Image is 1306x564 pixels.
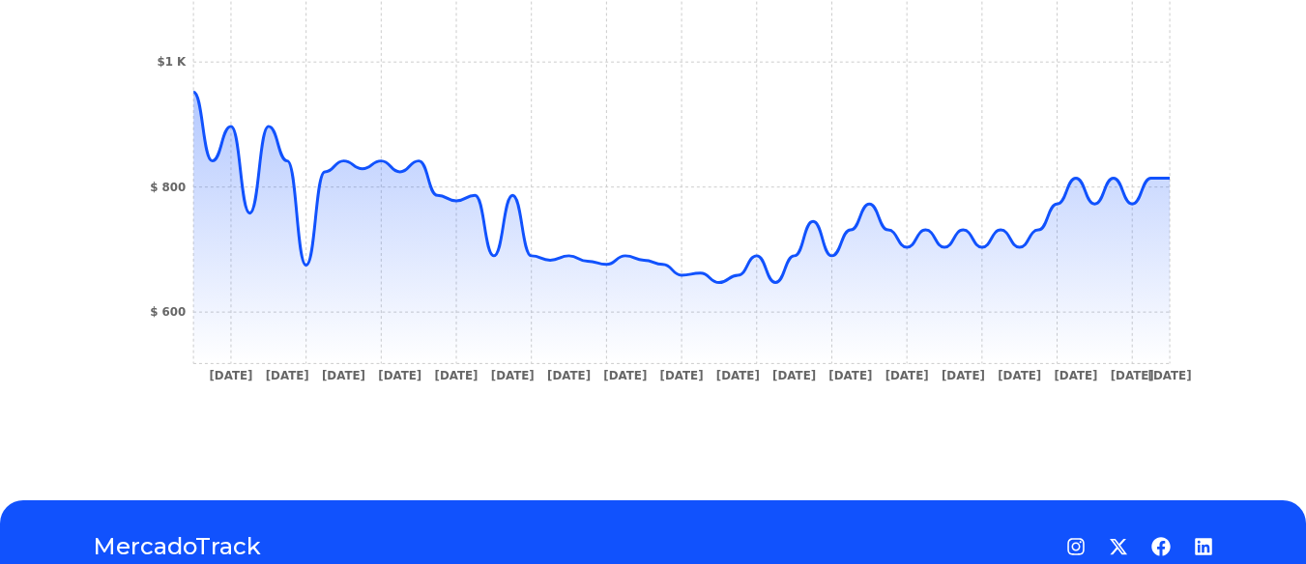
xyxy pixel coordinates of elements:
[150,181,186,194] tspan: $ 800
[885,369,929,382] tspan: [DATE]
[1054,369,1097,382] tspan: [DATE]
[150,305,186,319] tspan: $ 600
[772,369,816,382] tspan: [DATE]
[1194,537,1213,556] a: LinkedIn
[209,369,252,382] tspan: [DATE]
[660,369,704,382] tspan: [DATE]
[998,369,1041,382] tspan: [DATE]
[828,369,872,382] tspan: [DATE]
[1111,369,1154,382] tspan: [DATE]
[435,369,479,382] tspan: [DATE]
[157,55,187,69] tspan: $1 K
[1066,537,1086,556] a: Instagram
[603,369,647,382] tspan: [DATE]
[1109,537,1128,556] a: Gorjeo
[547,369,591,382] tspan: [DATE]
[491,369,535,382] tspan: [DATE]
[716,369,760,382] tspan: [DATE]
[378,369,421,382] tspan: [DATE]
[266,369,309,382] tspan: [DATE]
[93,532,261,560] font: MercadoTrack
[93,531,261,562] a: MercadoTrack
[322,369,365,382] tspan: [DATE]
[942,369,985,382] tspan: [DATE]
[1148,369,1192,382] tspan: [DATE]
[1151,537,1171,556] a: Facebook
